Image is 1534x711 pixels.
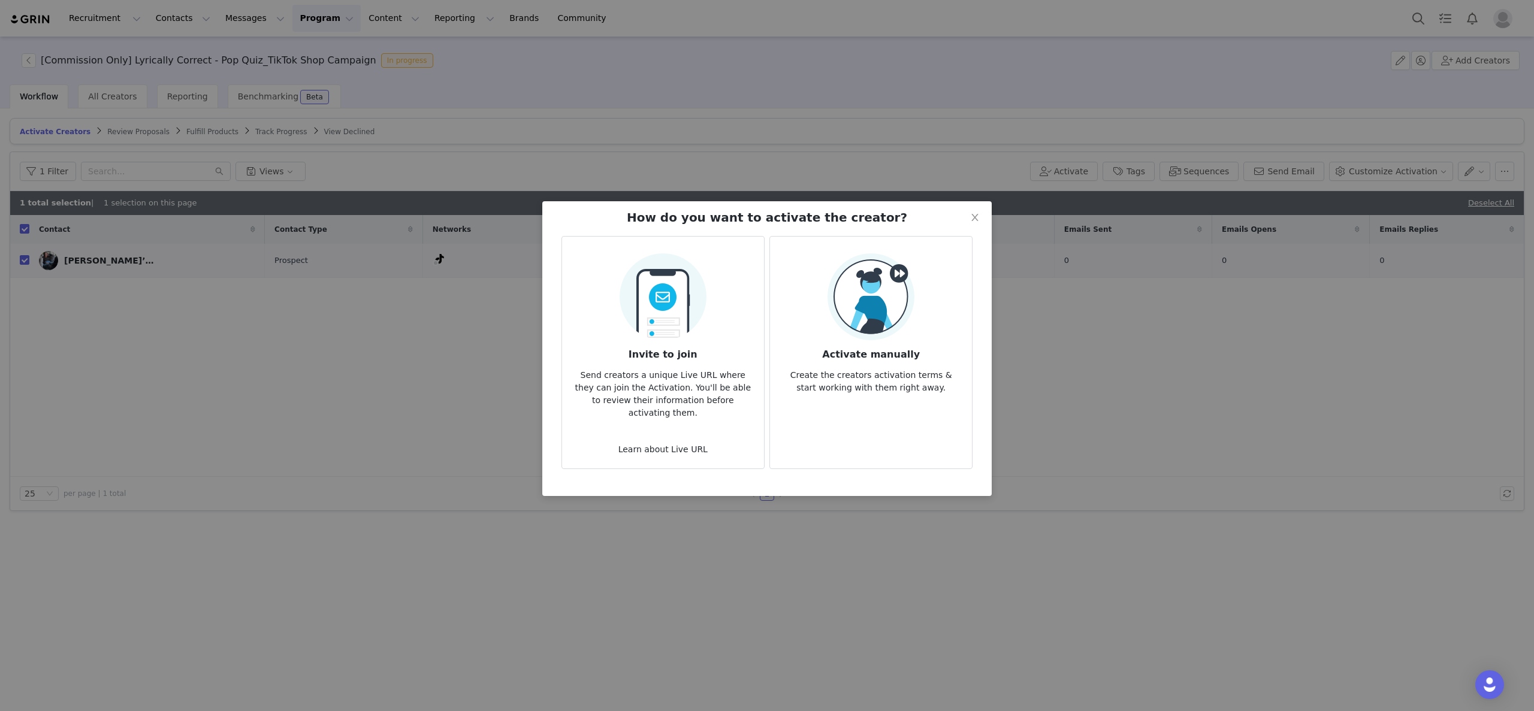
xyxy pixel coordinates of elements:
button: Close [958,201,992,235]
a: Learn about Live URL [618,444,708,454]
div: Open Intercom Messenger [1475,670,1504,699]
h2: How do you want to activate the creator? [627,208,907,226]
p: Create the creators activation terms & start working with them right away. [780,362,962,394]
h3: Activate manually [780,340,962,362]
i: icon: close [970,213,980,222]
p: Send creators a unique Live URL where they can join the Activation. You'll be able to review thei... [572,362,754,419]
h3: Invite to join [572,340,754,362]
img: Send Email [620,246,706,340]
img: Manual [828,253,914,340]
